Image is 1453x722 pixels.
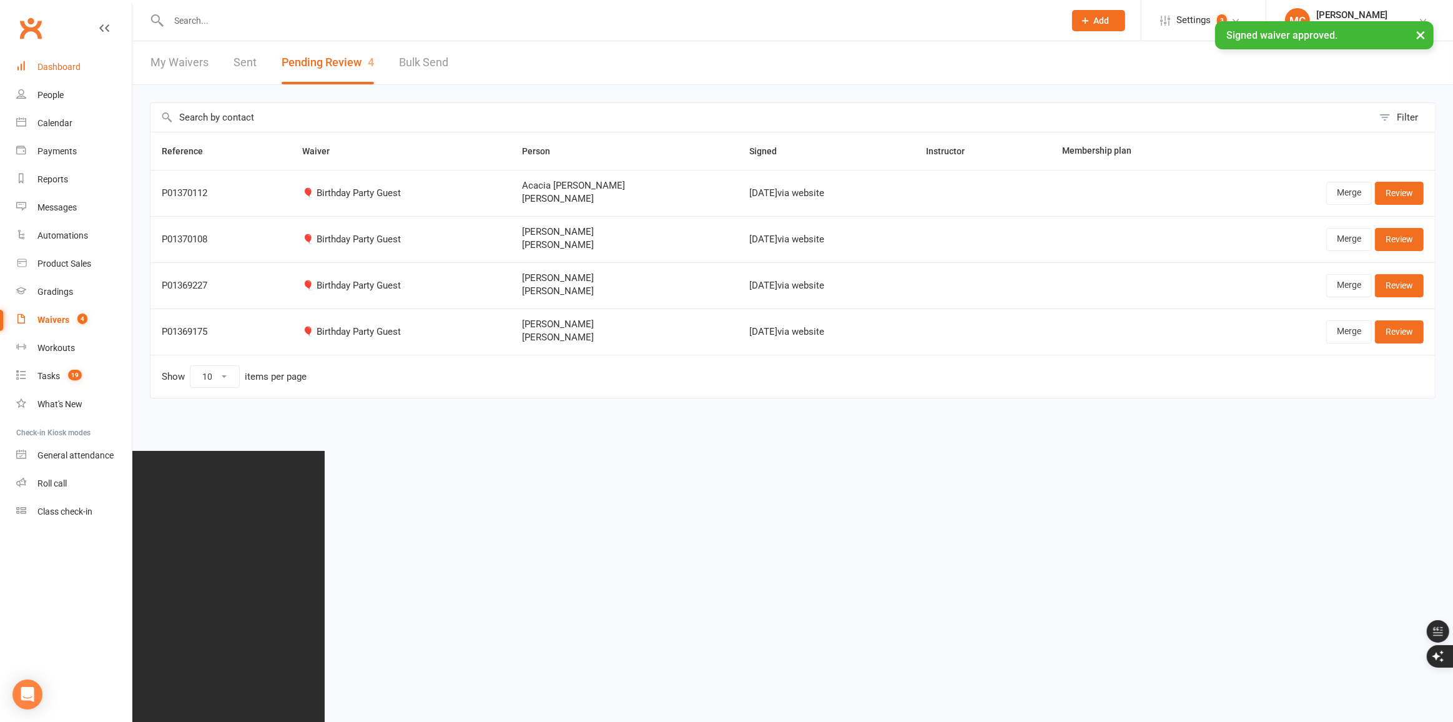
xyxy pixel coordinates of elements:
a: Workouts [16,334,132,362]
span: Person [522,146,564,156]
div: Filter [1397,110,1418,125]
a: Review [1375,274,1424,297]
a: Review [1375,228,1424,250]
a: Class kiosk mode [16,498,132,526]
a: Waivers 4 [16,306,132,334]
a: Tasks 19 [16,362,132,390]
div: Calendar [37,118,72,128]
a: What's New [16,390,132,418]
a: Bulk Send [399,41,448,84]
a: Dashboard [16,53,132,81]
a: General attendance kiosk mode [16,442,132,470]
div: Show [162,365,307,388]
span: [PERSON_NAME] [522,286,727,297]
a: Roll call [16,470,132,498]
span: Instructor [926,146,978,156]
button: Instructor [926,144,978,159]
a: Merge [1326,320,1372,343]
div: Open Intercom Messenger [12,680,42,710]
div: 🎈 Birthday Party Guest [302,188,500,199]
a: Messages [16,194,132,222]
div: P01369227 [162,280,280,291]
div: 🎈 Birthday Party Guest [302,280,500,291]
span: Acacia [PERSON_NAME] [522,180,727,191]
div: [DATE] via website [749,327,904,337]
a: Merge [1326,274,1372,297]
button: Filter [1373,103,1435,132]
div: Class check-in [37,507,92,517]
span: 3 [1217,14,1227,27]
div: [DATE] via website [749,280,904,291]
div: Gradings [37,287,73,297]
span: 19 [68,370,82,380]
a: People [16,81,132,109]
th: Membership plan [1051,132,1218,170]
button: Add [1072,10,1125,31]
div: [DATE] via website [749,188,904,199]
div: Workouts [37,343,75,353]
div: P01370112 [162,188,280,199]
div: Roll call [37,478,67,488]
div: [PERSON_NAME] [1316,9,1411,21]
a: Reports [16,166,132,194]
div: items per page [245,372,307,382]
button: Signed [749,144,791,159]
a: Product Sales [16,250,132,278]
span: Signed [749,146,791,156]
a: Review [1375,320,1424,343]
div: Signed waiver approved. [1215,21,1434,49]
div: Dashboard [37,62,81,72]
div: P01370108 [162,234,280,245]
div: Automations [37,230,88,240]
div: The Movement Park LLC [1316,21,1411,32]
a: Sent [234,41,257,84]
div: MC [1285,8,1310,33]
div: 🎈 Birthday Party Guest [302,327,500,337]
span: [PERSON_NAME] [522,319,727,330]
span: [PERSON_NAME] [522,273,727,284]
div: Reports [37,174,68,184]
div: P01369175 [162,327,280,337]
div: Product Sales [37,259,91,269]
div: Tasks [37,371,60,381]
span: 4 [77,314,87,324]
span: [PERSON_NAME] [522,240,727,250]
span: [PERSON_NAME] [522,332,727,343]
a: Review [1375,182,1424,204]
div: What's New [37,399,82,409]
input: Search... [165,12,1056,29]
a: Calendar [16,109,132,137]
span: [PERSON_NAME] [522,227,727,237]
button: Waiver [302,144,343,159]
span: Settings [1176,6,1211,34]
button: Pending Review4 [282,41,374,84]
input: Search by contact [150,103,1373,132]
button: × [1409,21,1432,48]
a: Merge [1326,182,1372,204]
div: Messages [37,202,77,212]
a: Merge [1326,228,1372,250]
span: Waiver [302,146,343,156]
a: Gradings [16,278,132,306]
div: 🎈 Birthday Party Guest [302,234,500,245]
div: People [37,90,64,100]
div: Payments [37,146,77,156]
button: Reference [162,144,217,159]
a: Clubworx [15,12,46,44]
span: Reference [162,146,217,156]
span: 4 [368,56,374,69]
a: My Waivers [150,41,209,84]
span: [PERSON_NAME] [522,194,727,204]
div: [DATE] via website [749,234,904,245]
a: Automations [16,222,132,250]
button: Person [522,144,564,159]
a: Payments [16,137,132,166]
div: Waivers [37,315,69,325]
div: General attendance [37,450,114,460]
span: Add [1094,16,1110,26]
